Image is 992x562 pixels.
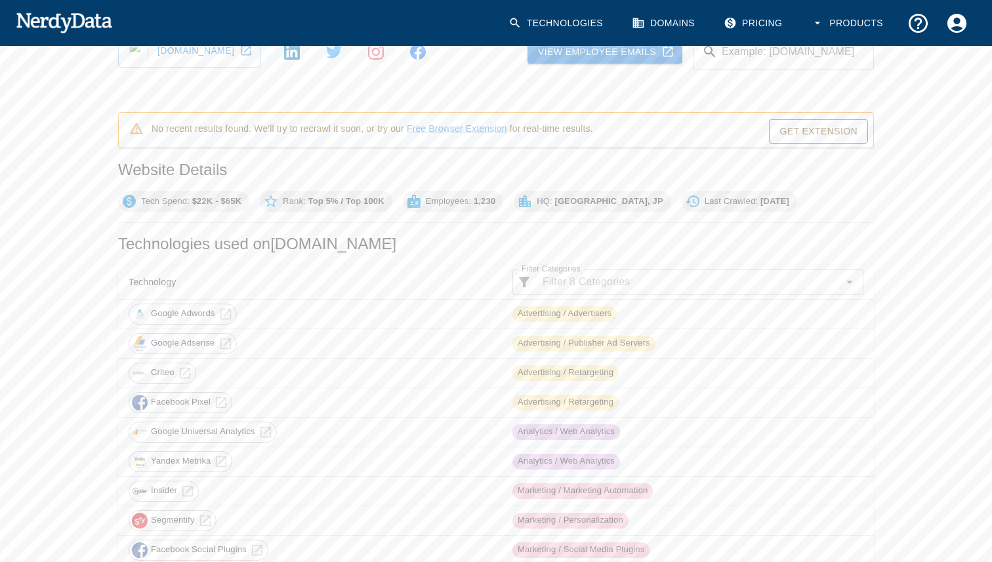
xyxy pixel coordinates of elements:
img: NerdyData.com [16,9,112,35]
a: Facebook Social Plugins [129,540,268,561]
span: Advertising / Retargeting [512,367,619,379]
a: https://facebook.com/kahvedunyasi [397,39,439,65]
span: Analytics / Web Analytics [512,455,620,468]
a: Free Browser Extension [407,123,507,134]
button: Support and Documentation [899,4,938,43]
h2: Technologies used on [DOMAIN_NAME] [118,233,874,254]
a: Facebook Pixel [129,392,232,413]
a: Technologies [501,4,613,43]
a: https://www.linkedin.com/company/kahvedunyasi/ [271,39,313,65]
h2: Website Details [118,159,874,180]
th: Technology [118,265,502,300]
span: Insider [144,485,184,497]
a: Criteo [129,363,196,384]
a: kahvedunyasi.com icon[DOMAIN_NAME] [118,33,260,68]
b: $22K - $65K [192,196,241,206]
a: Google Universal Analytics [129,422,277,443]
span: Google Adsense [144,337,222,350]
input: Filter 8 Categories [537,273,838,291]
a: Segmentify [129,510,217,531]
a: Google Adwords [129,304,237,325]
a: https://twitter.com/kahvedunyasi [313,39,355,65]
a: Get Extension [769,119,868,144]
button: Products [803,4,894,43]
span: Marketing / Social Media Plugins [512,544,650,556]
button: Account Settings [938,4,976,43]
a: Domains [624,4,705,43]
span: Marketing / Marketing Automation [512,485,653,497]
span: HQ: [529,195,671,208]
div: No recent results found. We'll try to recrawl it soon, or try our for real-time results. [152,117,593,144]
span: Facebook Social Plugins [144,544,254,556]
span: Marketing / Personalization [512,514,629,527]
label: Filter Categories [522,263,581,274]
a: Yandex Metrika [129,451,232,472]
span: Advertising / Publisher Ad Servers [512,337,655,350]
span: Google Adwords [144,308,222,320]
span: Tech Spend: [133,195,249,208]
span: Rank: [275,195,392,208]
b: Top 5% / Top 100K [308,196,384,206]
span: Yandex Metrika [144,455,218,468]
span: Facebook Pixel [144,396,218,409]
b: [GEOGRAPHIC_DATA], JP [555,196,663,206]
a: Pricing [716,4,793,43]
a: Google Adsense [129,333,237,354]
span: Analytics / Web Analytics [512,426,620,438]
b: [DATE] [760,196,789,206]
a: https://instagram.com/kahvedunyasi [355,39,397,65]
span: Criteo [144,367,182,379]
span: Advertising / Retargeting [512,396,619,409]
b: 1,230 [474,196,495,206]
button: Open [840,273,859,291]
span: Employees: [418,195,503,208]
span: Advertising / Advertisers [512,308,617,320]
span: Google Universal Analytics [144,426,262,438]
img: kahvedunyasi.com icon [129,41,149,60]
span: Segmentify [144,514,202,527]
span: Last Crawled: [697,195,797,208]
a: Insider [129,481,199,502]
